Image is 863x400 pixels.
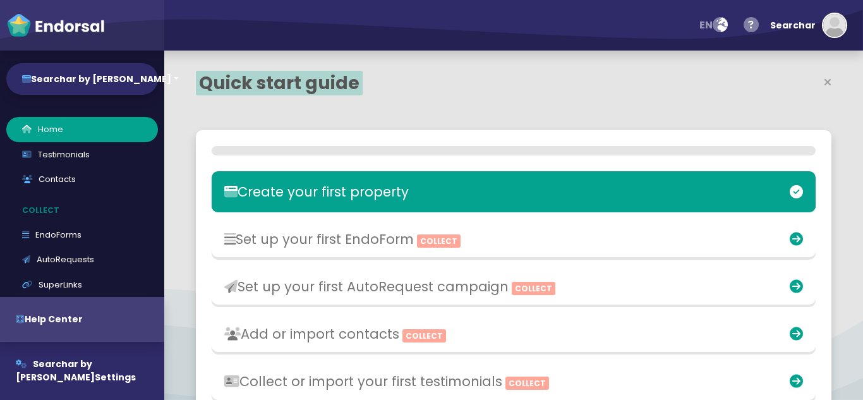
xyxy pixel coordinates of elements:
[6,222,158,248] a: EndoForms
[224,184,606,200] h3: Create your first property
[417,234,461,248] span: Collect
[196,71,363,95] span: Quick start guide
[699,18,713,32] span: en
[224,326,606,342] h3: Add or import contacts
[224,279,606,294] h3: Set up your first AutoRequest campaign
[6,63,158,95] button: Searchar by [PERSON_NAME]
[6,198,164,222] p: Collect
[6,117,158,142] a: Home
[6,13,105,38] img: endorsal-logo-white@2x.png
[6,142,158,167] a: Testimonials
[6,247,158,272] a: AutoRequests
[16,358,95,384] span: Searchar by [PERSON_NAME]
[691,13,735,38] button: en
[6,272,158,298] a: SuperLinks
[823,14,846,37] img: default-avatar.jpg
[764,6,847,44] button: Searchar
[512,282,555,295] span: Collect
[6,167,158,192] a: Contacts
[505,377,549,390] span: Collect
[402,329,446,342] span: Collect
[224,231,606,247] h3: Set up your first EndoForm
[770,6,816,44] div: Searchar
[224,373,606,389] h3: Collect or import your first testimonials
